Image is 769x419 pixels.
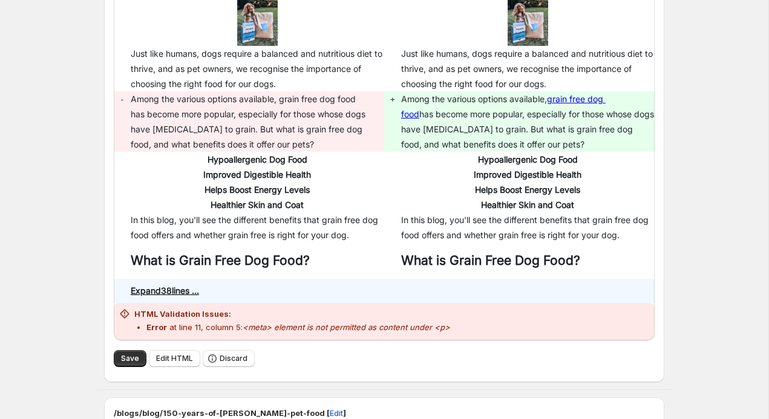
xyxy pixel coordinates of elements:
p: Among the various options available, has become more popular, especially for those whose dogs hav... [401,91,655,152]
h2: HTML Validation Issues: [134,308,450,320]
strong: Error [146,322,167,332]
strong: Improved Digestible Health [203,169,311,180]
button: Discard [203,350,255,367]
em: <meta> element is not permitted as content under <p> [243,322,450,332]
p: Among the various options available, grain free dog food has become more popular, especially for ... [131,91,384,152]
p: In this blog, you'll see the different benefits that grain free dog food offers and whether grain... [131,212,384,242]
p: Just like humans, dogs require a balanced and nutritious diet to thrive, and as pet owners, we re... [401,46,655,91]
button: Edit HTML [149,350,200,367]
p: Just like humans, dogs require a balanced and nutritious diet to thrive, and as pet owners, we re... [131,46,384,91]
p: In this blog, you'll see the different benefits that grain free dog food offers and whether grain... [401,212,655,242]
strong: Hypoallergenic Dog Food [208,154,307,164]
h2: What is Grain Free Dog Food? [131,253,384,268]
strong: Healthier Skin and Coat [481,200,574,210]
h2: What is Grain Free Dog Food? [401,253,655,268]
pre: - [120,92,125,107]
pre: + [390,92,395,107]
strong: Helps Boost Energy Levels [205,184,310,195]
p: /blogs/blog/150-years-of-[PERSON_NAME]-pet-food [ ] [114,407,655,419]
strong: Improved Digestible Health [474,169,581,180]
strong: Helps Boost Energy Levels [475,184,580,195]
pre: Expand 38 lines ... [131,285,199,296]
strong: Healthier Skin and Coat [211,200,304,210]
span: Save [121,354,139,363]
span: Discard [220,354,247,363]
strong: Hypoallergenic Dog Food [478,154,578,164]
span: Edit HTML [156,354,193,363]
span: Edit [330,407,343,419]
p: at line 11, column 5: [146,321,450,333]
button: Save [114,350,146,367]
